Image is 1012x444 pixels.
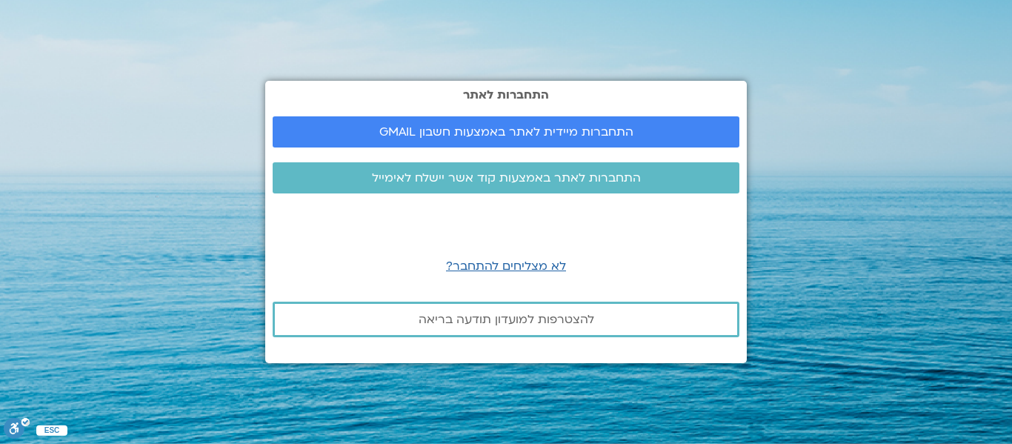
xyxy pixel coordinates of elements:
[379,125,633,139] span: התחברות מיידית לאתר באמצעות חשבון GMAIL
[446,258,566,274] a: לא מצליחים להתחבר?
[273,302,739,337] a: להצטרפות למועדון תודעה בריאה
[372,171,641,185] span: התחברות לאתר באמצעות קוד אשר יישלח לאימייל
[273,162,739,193] a: התחברות לאתר באמצעות קוד אשר יישלח לאימייל
[273,116,739,148] a: התחברות מיידית לאתר באמצעות חשבון GMAIL
[419,313,594,326] span: להצטרפות למועדון תודעה בריאה
[273,88,739,102] h2: התחברות לאתר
